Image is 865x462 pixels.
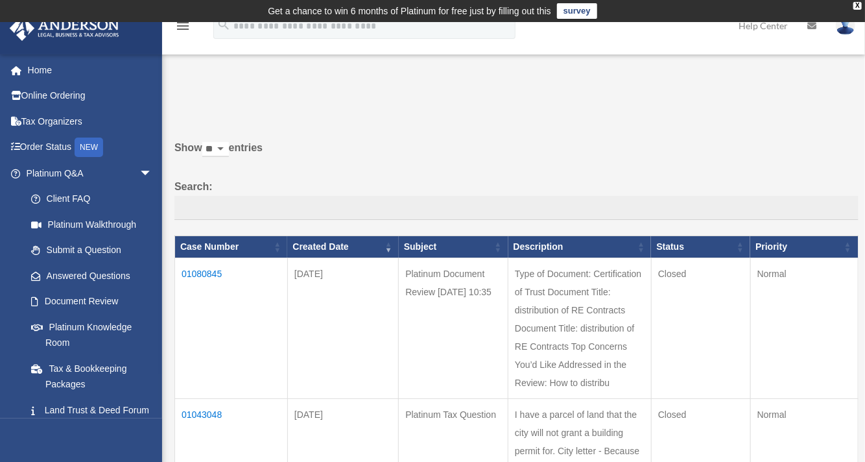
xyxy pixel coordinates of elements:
td: Type of Document: Certification of Trust Document Title: distribution of RE Contracts Document Ti... [508,258,652,399]
a: Land Trust & Deed Forum [18,397,165,423]
input: Search: [174,196,859,221]
a: Client FAQ [18,186,165,212]
div: NEW [75,138,103,157]
a: Order StatusNEW [9,134,172,161]
div: Get a chance to win 6 months of Platinum for free just by filling out this [268,3,551,19]
select: Showentries [202,142,229,157]
th: Subject: activate to sort column ascending [399,236,508,258]
a: Platinum Walkthrough [18,212,165,237]
th: Created Date: activate to sort column ascending [287,236,398,258]
th: Status: activate to sort column ascending [651,236,750,258]
a: Home [9,57,172,83]
a: Tax & Bookkeeping Packages [18,356,165,397]
td: Platinum Document Review [DATE] 10:35 [399,258,508,399]
label: Show entries [174,139,859,170]
div: close [853,2,862,10]
label: Search: [174,178,859,221]
td: 01080845 [175,258,288,399]
a: Document Review [18,289,165,315]
a: Submit a Question [18,237,165,263]
span: arrow_drop_down [139,160,165,187]
td: Closed [651,258,750,399]
img: User Pic [836,16,855,35]
a: Online Ordering [9,83,172,109]
i: search [217,18,231,32]
a: Platinum Knowledge Room [18,314,165,356]
th: Description: activate to sort column ascending [508,236,652,258]
td: Normal [750,258,858,399]
a: menu [175,23,191,34]
td: [DATE] [287,258,398,399]
img: Anderson Advisors Platinum Portal [6,16,123,41]
th: Priority: activate to sort column ascending [750,236,858,258]
i: menu [175,18,191,34]
a: survey [557,3,597,19]
a: Answered Questions [18,263,159,289]
a: Platinum Q&Aarrow_drop_down [9,160,165,186]
a: Tax Organizers [9,108,172,134]
th: Case Number: activate to sort column ascending [175,236,288,258]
